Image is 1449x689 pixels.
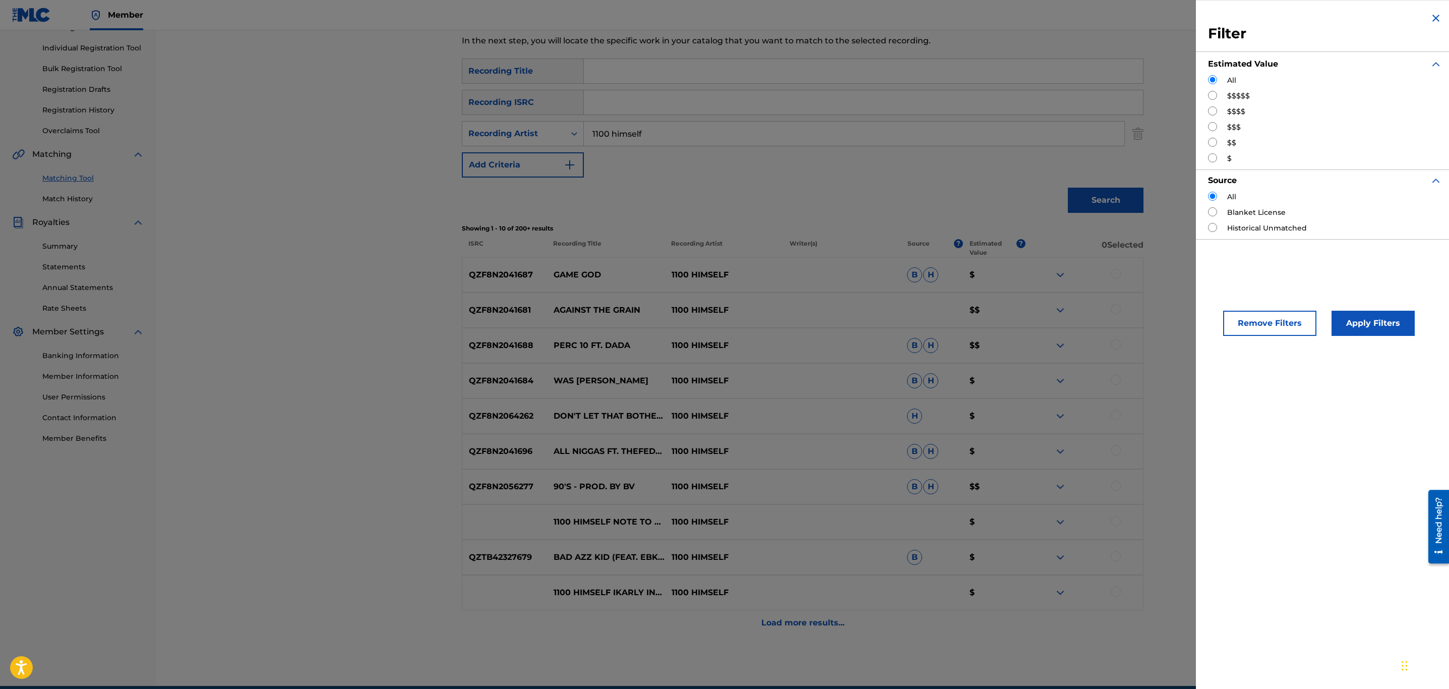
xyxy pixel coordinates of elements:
[1054,339,1066,352] img: expand
[665,239,782,257] p: Recording Artist
[1332,311,1415,336] button: Apply Filters
[761,617,844,629] p: Load more results...
[462,269,547,281] p: QZF8N2041687
[42,262,144,272] a: Statements
[954,239,963,248] span: ?
[1227,91,1250,101] label: $$$$$
[665,269,782,281] p: 1100 HIMSELF
[782,239,900,257] p: Writer(s)
[1227,153,1232,164] label: $
[665,445,782,457] p: 1100 HIMSELF
[547,551,665,563] p: BAD AZZ KID (FEAT. EBK JUVIE JU)
[547,481,665,493] p: 90'S - PROD. BY BV
[907,444,922,459] span: B
[462,59,1143,218] form: Search Form
[564,159,576,171] img: 9d2ae6d4665cec9f34b9.svg
[1016,239,1025,248] span: ?
[665,375,782,387] p: 1100 HIMSELF
[468,128,559,140] div: Recording Artist
[42,413,144,423] a: Contact Information
[1227,122,1241,133] label: $$$
[923,373,938,388] span: H
[12,8,51,22] img: MLC Logo
[42,303,144,314] a: Rate Sheets
[462,35,987,47] p: In the next step, you will locate the specific work in your catalog that you want to match to the...
[1054,445,1066,457] img: expand
[462,304,547,316] p: QZF8N2041681
[1054,551,1066,563] img: expand
[1227,192,1236,202] label: All
[665,339,782,352] p: 1100 HIMSELF
[1227,223,1307,234] label: Historical Unmatched
[32,216,70,228] span: Royalties
[1025,239,1143,257] p: 0 Selected
[923,267,938,282] span: H
[42,105,144,116] a: Registration History
[547,269,665,281] p: GAME GOD
[12,148,25,160] img: Matching
[1054,375,1066,387] img: expand
[42,126,144,136] a: Overclaims Tool
[963,304,1025,316] p: $$
[32,326,104,338] span: Member Settings
[462,224,1143,233] p: Showing 1 - 10 of 200+ results
[907,267,922,282] span: B
[907,338,922,353] span: B
[42,84,144,95] a: Registration Drafts
[923,338,938,353] span: H
[547,410,665,422] p: DON'T LET THAT BOTHER YOU - PROD. BY BV
[1399,641,1449,689] iframe: Chat Widget
[665,587,782,599] p: 1100 HIMSELF
[963,551,1025,563] p: $
[1227,75,1236,86] label: All
[1054,269,1066,281] img: expand
[42,43,144,53] a: Individual Registration Tool
[547,587,665,599] p: 1100 HIMSELF IKARLY INTRO
[1132,121,1143,146] img: Delete Criterion
[462,375,547,387] p: QZF8N2041684
[12,216,24,228] img: Royalties
[42,351,144,361] a: Banking Information
[1208,59,1278,69] strong: Estimated Value
[665,551,782,563] p: 1100 HIMSELF
[963,481,1025,493] p: $$
[970,239,1016,257] p: Estimated Value
[132,216,144,228] img: expand
[1208,25,1442,43] h3: Filter
[1054,410,1066,422] img: expand
[963,587,1025,599] p: $
[665,481,782,493] p: 1100 HIMSELF
[907,550,922,565] span: B
[923,444,938,459] span: H
[1227,106,1245,117] label: $$$$
[907,479,922,494] span: B
[32,148,72,160] span: Matching
[108,9,143,21] span: Member
[963,445,1025,457] p: $
[1054,516,1066,528] img: expand
[1402,651,1408,681] div: Drag
[132,326,144,338] img: expand
[462,481,547,493] p: QZF8N2056277
[462,445,547,457] p: QZF8N2041696
[42,282,144,293] a: Annual Statements
[42,173,144,184] a: Matching Tool
[547,339,665,352] p: PERC 10 FT. DADA
[1430,175,1442,187] img: expand
[547,304,665,316] p: AGAINST THE GRAIN
[462,410,547,422] p: QZF8N2064262
[42,371,144,382] a: Member Information
[462,152,584,178] button: Add Criteria
[462,551,547,563] p: QZTB42327679
[547,516,665,528] p: 1100 HIMSELF NOTE TO SELF
[42,64,144,74] a: Bulk Registration Tool
[907,409,922,424] span: H
[42,194,144,204] a: Match History
[547,445,665,457] p: ALL NIGGAS FT. THEFEDSWATCHINGTAE
[665,516,782,528] p: 1100 HIMSELF
[1430,12,1442,24] img: close
[42,433,144,444] a: Member Benefits
[1208,176,1237,185] strong: Source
